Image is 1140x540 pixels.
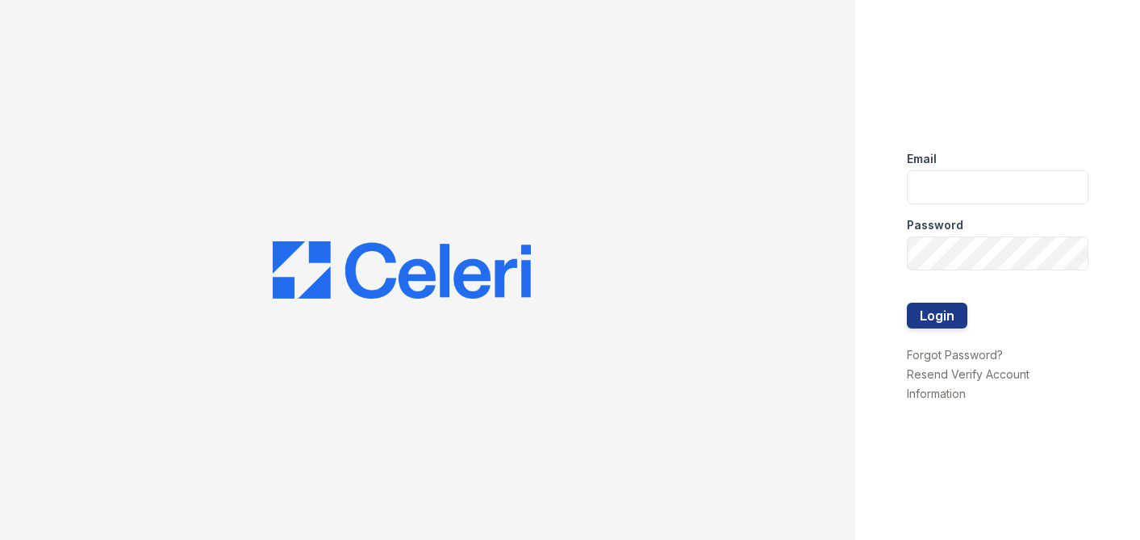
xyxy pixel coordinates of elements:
a: Resend Verify Account Information [907,367,1029,400]
label: Email [907,151,937,167]
img: CE_Logo_Blue-a8612792a0a2168367f1c8372b55b34899dd931a85d93a1a3d3e32e68fde9ad4.png [273,241,531,299]
label: Password [907,217,963,233]
a: Forgot Password? [907,348,1003,362]
button: Login [907,303,967,329]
